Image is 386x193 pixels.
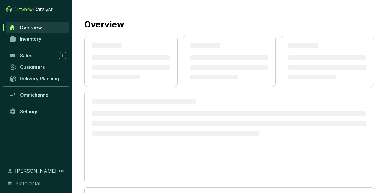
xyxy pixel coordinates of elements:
h2: Overview [84,18,124,31]
span: Bioforestal [15,180,40,187]
span: Overview [20,24,42,31]
a: Settings [6,106,69,117]
a: Overview [6,22,69,33]
span: Omnichannel [20,92,50,98]
span: Inventory [20,36,41,42]
span: [PERSON_NAME] [15,167,57,175]
span: Settings [20,108,38,114]
span: Sales [20,53,32,59]
a: Sales [6,50,69,61]
span: Customers [20,64,45,70]
a: Delivery Planning [6,73,69,83]
a: Omnichannel [6,90,69,100]
a: Customers [6,62,69,72]
a: Inventory [6,34,69,44]
span: Delivery Planning [20,76,59,82]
